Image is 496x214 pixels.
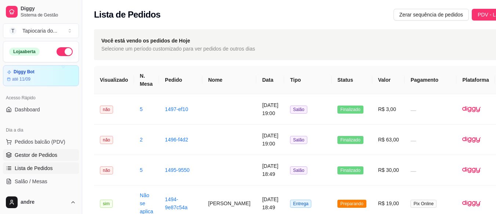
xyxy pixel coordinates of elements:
span: Lista de Pedidos [15,165,53,172]
span: Dashboard [15,106,40,113]
span: Preparando [337,200,366,208]
td: [DATE] 19:00 [256,125,284,155]
span: Finalizado [337,166,363,174]
a: Diggy Botnovo [3,189,79,200]
td: R$ 30,00 [372,155,405,185]
a: 5 [140,167,143,173]
div: Dia a dia [3,124,79,136]
span: Finalizado [337,136,363,144]
a: 1494-9e87c54a [165,196,188,210]
a: 5 [140,106,143,112]
th: Data [256,66,284,94]
button: Zerar sequência de pedidos [394,9,469,21]
button: Alterar Status [57,47,73,56]
span: não [100,136,113,144]
span: Salão [290,106,307,114]
span: Pedidos balcão (PDV) [15,138,65,145]
img: diggy [462,161,481,179]
strong: Você está vendo os pedidos de Hoje [101,38,190,44]
span: Entrega [290,200,311,208]
th: Tipo [284,66,332,94]
div: Tapiocaria do ... [22,27,57,34]
a: Diggy Botaté 11/09 [3,65,79,86]
th: Plataforma [456,66,495,94]
img: diggy [462,100,481,118]
span: Sistema de Gestão [21,12,76,18]
img: diggy [462,194,481,213]
article: até 11/09 [12,76,30,82]
th: Pedido [159,66,202,94]
span: Gestor de Pedidos [15,151,57,159]
td: [DATE] 18:49 [256,155,284,185]
th: N. Mesa [134,66,159,94]
button: andre [3,193,79,211]
th: Nome [202,66,256,94]
span: Selecione um período customizado para ver pedidos de outros dias [101,45,255,53]
a: DiggySistema de Gestão [3,3,79,21]
span: T [9,27,17,34]
img: diggy [462,130,481,149]
span: Pix Online [410,200,437,208]
td: R$ 63,00 [372,125,405,155]
span: Zerar sequência de pedidos [399,11,463,19]
button: Pedidos balcão (PDV) [3,136,79,148]
a: Gestor de Pedidos [3,149,79,161]
span: Diggy [21,5,76,12]
td: R$ 3,00 [372,94,405,125]
h2: Lista de Pedidos [94,9,160,21]
a: Lista de Pedidos [3,162,79,174]
th: Pagamento [405,66,456,94]
a: Salão / Mesas [3,176,79,187]
span: Salão / Mesas [15,178,47,185]
span: andre [21,199,67,206]
span: Salão [290,166,307,174]
a: Dashboard [3,104,79,115]
span: Finalizado [337,106,363,114]
span: não [100,166,113,174]
span: sim [100,200,113,208]
td: [DATE] 19:00 [256,94,284,125]
div: Loja aberta [9,48,40,56]
a: 2 [140,137,143,143]
th: Status [332,66,372,94]
article: Diggy Bot [14,69,35,75]
span: Salão [290,136,307,144]
a: 1495-9550 [165,167,189,173]
th: Visualizado [94,66,134,94]
a: 1496-f4d2 [165,137,188,143]
th: Valor [372,66,405,94]
a: 1497-ef10 [165,106,188,112]
button: Select a team [3,23,79,38]
span: não [100,106,113,114]
div: Acesso Rápido [3,92,79,104]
